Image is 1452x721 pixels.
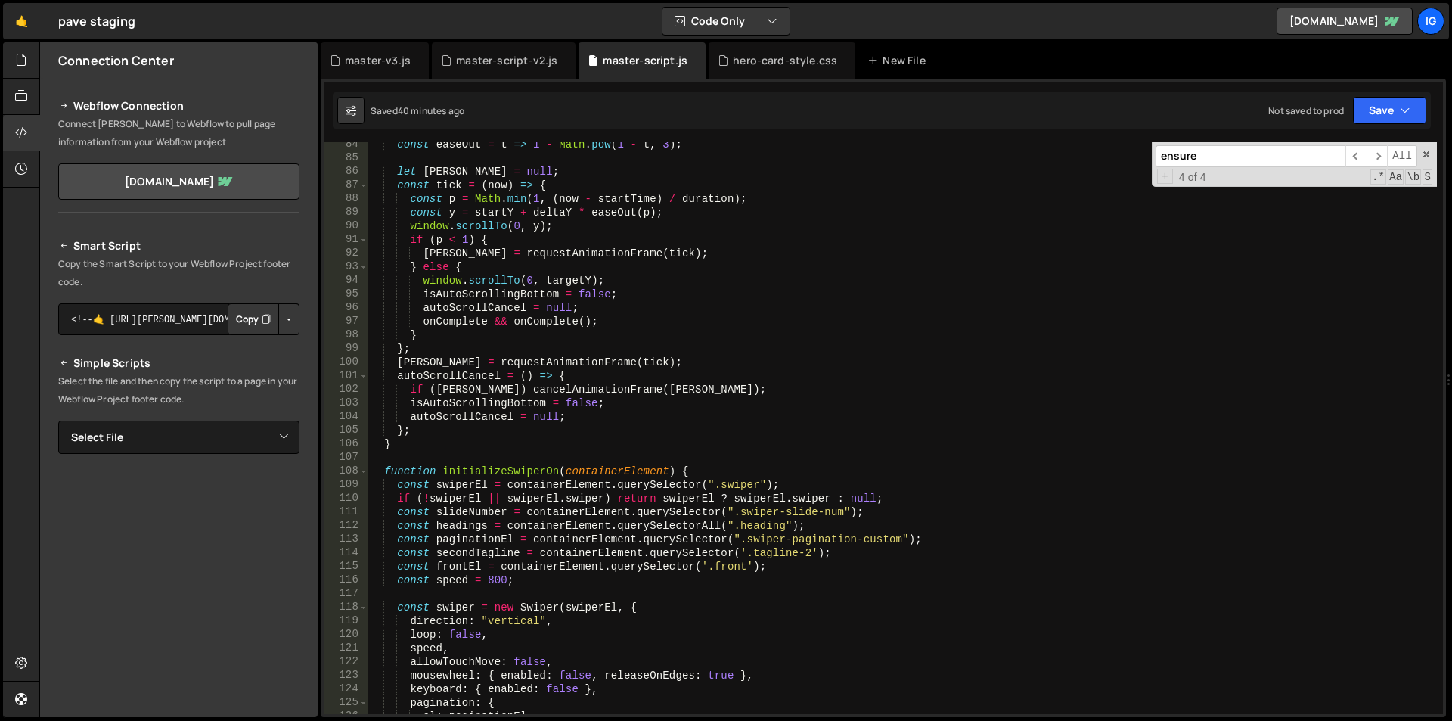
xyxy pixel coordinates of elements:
div: 99 [324,342,368,356]
div: 94 [324,274,368,287]
span: Whole Word Search [1405,169,1421,185]
div: 89 [324,206,368,219]
button: Code Only [662,8,790,35]
div: Not saved to prod [1268,104,1344,117]
div: 125 [324,696,368,710]
div: 118 [324,601,368,614]
div: master-script.js [603,53,687,68]
div: 105 [324,424,368,437]
div: 119 [324,614,368,628]
div: 108 [324,465,368,478]
div: 111 [324,505,368,519]
span: ​ [1367,145,1388,167]
div: 114 [324,546,368,560]
div: 85 [324,151,368,165]
p: Connect [PERSON_NAME] to Webflow to pull page information from your Webflow project [58,115,299,151]
div: 117 [324,587,368,601]
div: 121 [324,642,368,655]
div: 113 [324,533,368,546]
div: 93 [324,260,368,274]
div: 103 [324,396,368,410]
div: 100 [324,356,368,369]
a: [DOMAIN_NAME] [1277,8,1413,35]
span: Alt-Enter [1387,145,1417,167]
div: 92 [324,247,368,260]
span: RegExp Search [1370,169,1386,185]
div: 40 minutes ago [398,104,464,117]
div: New File [867,53,931,68]
div: 102 [324,383,368,396]
div: 107 [324,451,368,465]
a: ig [1417,8,1444,35]
div: 86 [324,165,368,179]
div: 106 [324,437,368,451]
div: 84 [324,138,368,151]
h2: Smart Script [58,237,299,255]
div: 91 [324,233,368,247]
div: 122 [324,655,368,669]
div: 96 [324,301,368,315]
div: 120 [324,628,368,642]
p: Select the file and then copy the script to a page in your Webflow Project footer code. [58,372,299,409]
a: [DOMAIN_NAME] [58,163,299,200]
span: 4 of 4 [1173,170,1212,184]
button: Save [1353,97,1426,124]
div: 112 [324,519,368,533]
input: Search for [1156,145,1345,167]
div: 97 [324,315,368,328]
p: Copy the Smart Script to your Webflow Project footer code. [58,255,299,291]
div: 87 [324,179,368,192]
div: 90 [324,219,368,233]
h2: Webflow Connection [58,97,299,115]
div: 124 [324,682,368,696]
h2: Simple Scripts [58,354,299,372]
textarea: <!--🤙 [URL][PERSON_NAME][DOMAIN_NAME]> <script>document.addEventListener("DOMContentLoaded", func... [58,303,299,335]
div: master-v3.js [345,53,411,68]
div: 123 [324,669,368,682]
iframe: YouTube video player [58,479,301,615]
div: master-script-v2.js [456,53,557,68]
span: ​ [1345,145,1367,167]
h2: Connection Center [58,52,174,69]
div: 109 [324,478,368,492]
a: 🤙 [3,3,40,39]
span: Search In Selection [1423,169,1432,185]
div: Saved [371,104,464,117]
div: Button group with nested dropdown [228,303,299,335]
div: pave staging [58,12,135,30]
div: 101 [324,369,368,383]
button: Copy [228,303,279,335]
span: CaseSensitive Search [1388,169,1404,185]
div: 116 [324,573,368,587]
div: hero-card-style.css [733,53,837,68]
div: 98 [324,328,368,342]
div: 95 [324,287,368,301]
div: 115 [324,560,368,573]
span: Toggle Replace mode [1157,169,1173,184]
div: 110 [324,492,368,505]
div: 88 [324,192,368,206]
div: 104 [324,410,368,424]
